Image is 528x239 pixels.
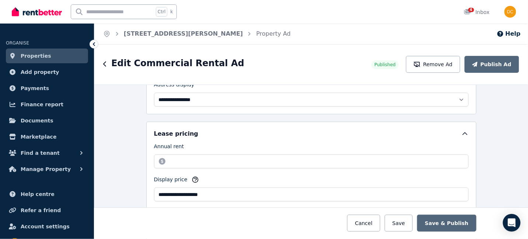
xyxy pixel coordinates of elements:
label: Display price [154,176,188,186]
label: Annual rent [154,143,184,153]
a: Payments [6,81,88,96]
div: Open Intercom Messenger [503,214,521,232]
span: Find a tenant [21,149,60,157]
button: Save & Publish [417,215,476,232]
span: Manage Property [21,165,71,174]
a: Properties [6,49,88,63]
label: Address display [154,81,195,91]
a: Marketplace [6,129,88,144]
span: Finance report [21,100,63,109]
span: Marketplace [21,132,56,141]
span: Payments [21,84,49,93]
div: Inbox [464,8,490,16]
span: Properties [21,51,51,60]
button: Remove Ad [406,56,460,73]
button: Save [385,215,413,232]
span: 4 [468,8,474,12]
a: Add property [6,65,88,79]
span: Refer a friend [21,206,61,215]
button: Cancel [347,215,380,232]
img: David Chapman [504,6,516,18]
span: ORGANISE [6,40,29,46]
span: Ctrl [156,7,167,17]
a: Help centre [6,187,88,201]
button: Find a tenant [6,146,88,160]
h5: Lease pricing [154,129,198,138]
a: [STREET_ADDRESS][PERSON_NAME] [124,30,243,37]
span: Documents [21,116,53,125]
a: Refer a friend [6,203,88,218]
span: Add property [21,68,59,76]
a: Finance report [6,97,88,112]
a: Account settings [6,219,88,234]
img: RentBetter [12,6,62,17]
span: Published [374,62,396,68]
h1: Edit Commercial Rental Ad [111,57,244,69]
span: Account settings [21,222,70,231]
nav: Breadcrumb [94,24,300,44]
a: Documents [6,113,88,128]
a: Property Ad [256,30,291,37]
span: k [170,9,173,15]
button: Publish Ad [465,56,519,73]
button: Manage Property [6,162,88,176]
span: Help centre [21,190,55,199]
button: Help [497,29,521,38]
